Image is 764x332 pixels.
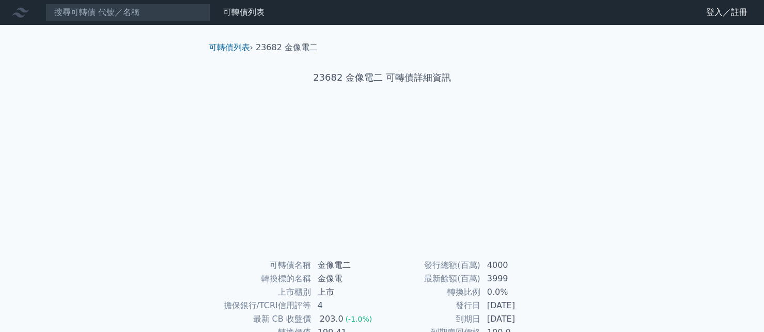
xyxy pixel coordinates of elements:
h1: 23682 金像電二 可轉債詳細資訊 [200,70,564,85]
div: 203.0 [318,313,346,325]
td: 上市櫃別 [213,285,311,299]
td: 發行日 [382,299,481,312]
td: 金像電二 [311,259,382,272]
td: 4000 [481,259,552,272]
td: 發行總額(百萬) [382,259,481,272]
li: 23682 金像電二 [256,41,318,54]
td: 轉換標的名稱 [213,272,311,285]
input: 搜尋可轉債 代號／名稱 [45,4,211,21]
span: (-1.0%) [346,315,372,323]
td: [DATE] [481,299,552,312]
li: › [209,41,253,54]
td: [DATE] [481,312,552,326]
a: 可轉債列表 [209,42,250,52]
td: 擔保銀行/TCRI信用評等 [213,299,311,312]
td: 金像電 [311,272,382,285]
td: 最新餘額(百萬) [382,272,481,285]
td: 最新 CB 收盤價 [213,312,311,326]
a: 可轉債列表 [223,7,264,17]
td: 轉換比例 [382,285,481,299]
td: 0.0% [481,285,552,299]
a: 登入／註冊 [698,4,756,21]
td: 到期日 [382,312,481,326]
td: 可轉債名稱 [213,259,311,272]
td: 4 [311,299,382,312]
td: 上市 [311,285,382,299]
td: 3999 [481,272,552,285]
